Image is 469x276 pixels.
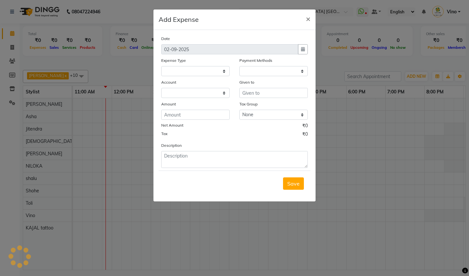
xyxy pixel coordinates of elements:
label: Net Amount [161,122,183,128]
h5: Add Expense [159,15,199,24]
button: Save [283,177,304,190]
span: ₹0 [302,131,308,139]
input: Amount [161,110,230,120]
label: Amount [161,101,176,107]
label: Tax [161,131,167,137]
label: Description [161,143,182,148]
label: Payment Methods [239,58,272,63]
label: Account [161,79,176,85]
span: Save [287,180,300,187]
label: Date [161,36,170,42]
span: ₹0 [302,122,308,131]
button: Close [301,9,316,28]
span: × [306,14,310,23]
label: Given to [239,79,254,85]
input: Given to [239,88,308,98]
label: Expense Type [161,58,186,63]
label: Tax Group [239,101,258,107]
